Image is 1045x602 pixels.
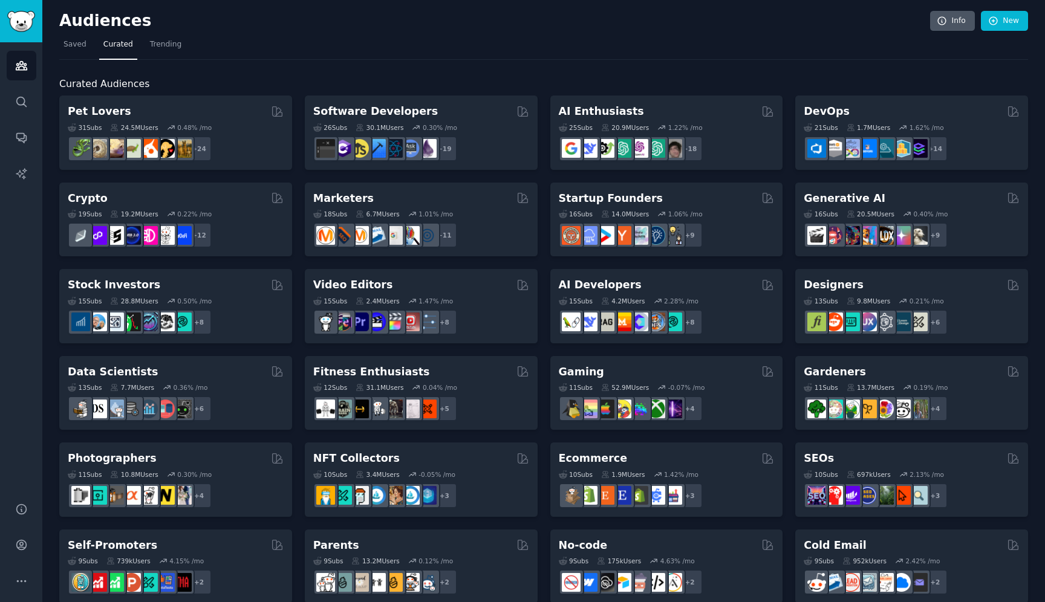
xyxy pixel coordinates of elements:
div: 13 Sub s [68,383,102,392]
img: WeddingPhotography [173,486,192,505]
div: 15 Sub s [313,297,347,305]
img: DeepSeek [579,139,597,158]
div: 30.1M Users [356,123,403,132]
img: TechSEO [824,486,843,505]
div: -0.07 % /mo [668,383,705,392]
img: parentsofmultiples [401,573,420,592]
div: 25 Sub s [559,123,593,132]
img: ValueInvesting [88,312,107,331]
h2: AI Developers [559,277,642,293]
img: Youtubevideo [401,312,420,331]
h2: Fitness Enthusiasts [313,364,430,380]
span: Saved [63,39,86,50]
a: Trending [146,35,186,60]
img: Forex [105,312,124,331]
div: 20.9M Users [601,123,649,132]
div: + 8 [186,309,212,335]
img: gamers [630,400,648,418]
img: OpenSourceAI [630,312,648,331]
img: XboxGamers [646,400,665,418]
img: azuredevops [807,139,826,158]
img: GamerPals [613,400,631,418]
img: content_marketing [316,226,335,245]
div: 0.22 % /mo [177,210,212,218]
div: 2.42 % /mo [905,557,940,565]
img: CryptoNews [156,226,175,245]
img: Trading [122,312,141,331]
div: 10 Sub s [313,470,347,479]
div: + 4 [677,396,703,421]
div: 19.2M Users [110,210,158,218]
img: streetphotography [88,486,107,505]
h2: AI Enthusiasts [559,104,644,119]
img: ecommerce_growth [663,486,682,505]
div: 4.15 % /mo [169,557,204,565]
img: software [316,139,335,158]
h2: Crypto [68,191,108,206]
h2: Gaming [559,364,604,380]
div: + 11 [432,222,457,248]
img: StocksAndTrading [139,312,158,331]
img: Etsy [596,486,614,505]
img: Docker_DevOps [841,139,860,158]
img: Emailmarketing [824,573,843,592]
div: 16 Sub s [559,210,593,218]
div: + 2 [922,569,948,595]
div: 1.01 % /mo [418,210,453,218]
img: swingtrading [156,312,175,331]
div: 20.5M Users [847,210,894,218]
h2: Generative AI [804,191,885,206]
div: 0.40 % /mo [913,210,948,218]
div: + 5 [432,396,457,421]
h2: Self-Promoters [68,538,157,553]
img: GummySearch logo [7,11,35,32]
img: reviewmyshopify [630,486,648,505]
img: SingleParents [333,573,352,592]
div: + 24 [186,136,212,161]
img: UrbanGardening [892,400,911,418]
div: 31 Sub s [68,123,102,132]
div: 1.7M Users [847,123,891,132]
img: UX_Design [909,312,928,331]
img: weightroom [367,400,386,418]
div: 13 Sub s [804,297,838,305]
img: sales [807,573,826,592]
img: Rag [596,312,614,331]
img: dataengineering [122,400,141,418]
img: flowers [875,400,894,418]
img: nocode [562,573,581,592]
h2: NFT Collectors [313,451,400,466]
img: ycombinator [613,226,631,245]
img: chatgpt_prompts_ [646,139,665,158]
img: AIDevelopersSociety [663,312,682,331]
img: userexperience [875,312,894,331]
img: UI_Design [841,312,860,331]
img: deepdream [841,226,860,245]
img: learnjavascript [350,139,369,158]
div: + 3 [922,483,948,508]
div: -0.05 % /mo [418,470,455,479]
img: Adalo [663,573,682,592]
div: + 12 [186,222,212,248]
img: OpenseaMarket [401,486,420,505]
img: AnalogCommunity [105,486,124,505]
div: + 6 [186,396,212,421]
img: herpetology [71,139,90,158]
div: 11 Sub s [804,383,838,392]
div: 9 Sub s [559,557,589,565]
div: 11 Sub s [68,470,102,479]
a: New [981,11,1028,31]
div: + 9 [922,222,948,248]
div: 4.2M Users [601,297,645,305]
div: 0.30 % /mo [423,123,457,132]
img: EntrepreneurRideAlong [562,226,581,245]
img: datascience [88,400,107,418]
img: csharp [333,139,352,158]
div: 1.06 % /mo [668,210,703,218]
img: NewParents [384,573,403,592]
h2: SEOs [804,451,834,466]
img: GYM [316,400,335,418]
img: chatgpt_promptDesign [613,139,631,158]
img: LeadGeneration [841,573,860,592]
img: leopardgeckos [105,139,124,158]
